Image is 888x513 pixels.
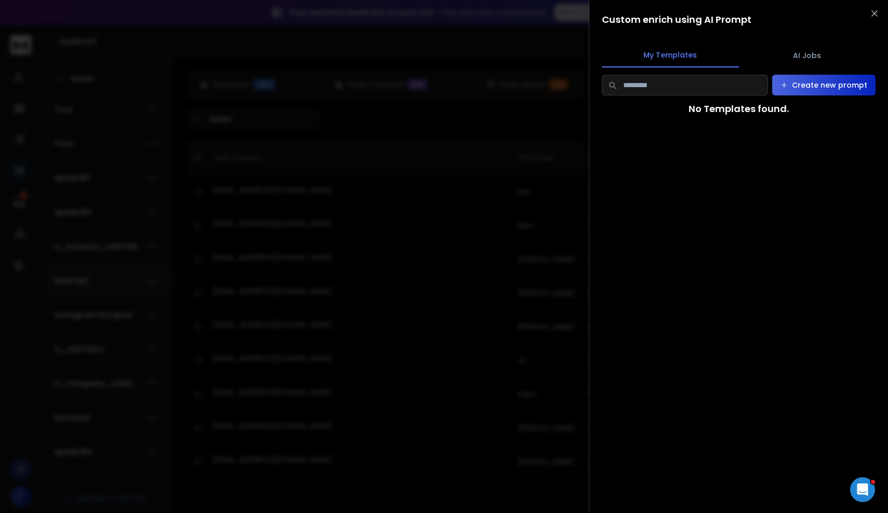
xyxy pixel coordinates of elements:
[602,44,739,67] button: My Templates
[689,102,789,116] h1: No Templates found.
[772,75,876,95] button: Create new prompt
[850,477,875,502] iframe: Intercom live chat
[739,44,876,67] button: AI Jobs
[602,12,751,27] h1: Custom enrich using AI Prompt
